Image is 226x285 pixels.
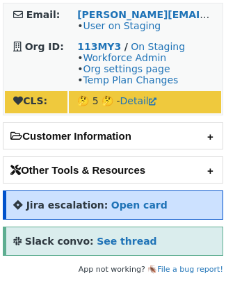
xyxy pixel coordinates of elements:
[3,263,223,277] footer: App not working? 🪳
[157,265,223,274] a: File a bug report!
[124,41,128,52] strong: /
[13,95,47,106] strong: CLS:
[83,74,178,85] a: Temp Plan Changes
[131,41,185,52] a: On Staging
[83,20,161,31] a: User on Staging
[120,95,156,106] a: Detail
[69,91,221,113] td: 🤔 5 🤔 -
[25,41,64,52] strong: Org ID:
[77,41,121,52] a: 113MY3
[83,63,170,74] a: Org settings page
[77,52,178,85] span: • • •
[26,199,108,211] strong: Jira escalation:
[3,157,223,183] h2: Other Tools & Resources
[3,123,223,149] h2: Customer Information
[25,236,94,247] strong: Slack convo:
[77,20,161,31] span: •
[97,236,156,247] a: See thread
[111,199,168,211] a: Open card
[83,52,166,63] a: Workforce Admin
[26,9,60,20] strong: Email:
